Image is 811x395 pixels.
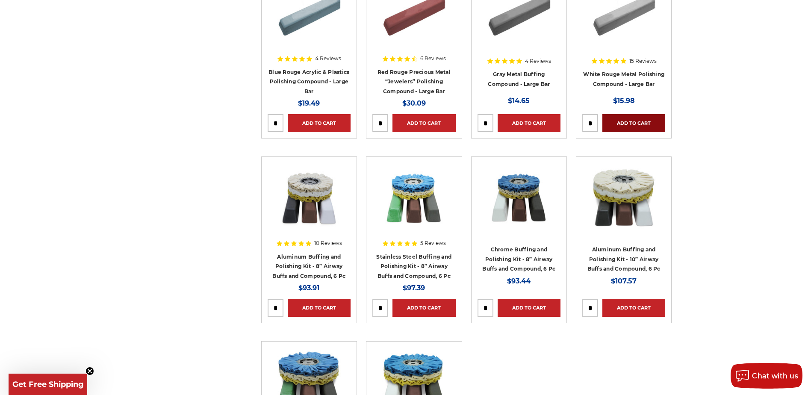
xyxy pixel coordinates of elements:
[376,254,451,279] a: Stainless Steel Buffing and Polishing Kit - 8” Airway Buffs and Compound, 6 Pc
[752,372,798,380] span: Chat with us
[86,367,94,375] button: Close teaser
[268,69,349,94] a: Blue Rouge Acrylic & Plastics Polishing Compound - Large Bar
[582,163,665,246] a: 10 inch airway buff and polishing compound kit for aluminum
[508,97,530,105] span: $14.65
[12,380,84,389] span: Get Free Shipping
[587,246,661,272] a: Aluminum Buffing and Polishing Kit - 10” Airway Buffs and Compound, 6 Pc
[602,114,665,132] a: Add to Cart
[507,277,531,285] span: $93.44
[392,299,455,317] a: Add to Cart
[498,299,560,317] a: Add to Cart
[380,163,448,231] img: 8 inch airway buffing wheel and compound kit for stainless steel
[485,163,553,231] img: 8 inch airway buffing wheel and compound kit for chrome
[298,99,320,107] span: $19.49
[590,163,658,231] img: 10 inch airway buff and polishing compound kit for aluminum
[298,284,319,292] span: $93.91
[275,163,343,231] img: 8 inch airway buffing wheel and compound kit for aluminum
[402,99,426,107] span: $30.09
[482,246,555,272] a: Chrome Buffing and Polishing Kit - 8” Airway Buffs and Compound, 6 Pc
[9,374,87,395] div: Get Free ShippingClose teaser
[288,299,351,317] a: Add to Cart
[288,114,351,132] a: Add to Cart
[602,299,665,317] a: Add to Cart
[392,114,455,132] a: Add to Cart
[583,71,664,87] a: White Rouge Metal Polishing Compound - Large Bar
[377,69,451,94] a: Red Rouge Precious Metal “Jewelers” Polishing Compound - Large Bar
[403,284,425,292] span: $97.39
[731,363,802,389] button: Chat with us
[629,59,657,64] span: 15 Reviews
[268,163,351,246] a: 8 inch airway buffing wheel and compound kit for aluminum
[478,163,560,246] a: 8 inch airway buffing wheel and compound kit for chrome
[372,163,455,246] a: 8 inch airway buffing wheel and compound kit for stainless steel
[525,59,551,64] span: 4 Reviews
[613,97,635,105] span: $15.98
[498,114,560,132] a: Add to Cart
[272,254,345,279] a: Aluminum Buffing and Polishing Kit - 8” Airway Buffs and Compound, 6 Pc
[488,71,550,87] a: Gray Metal Buffing Compound - Large Bar
[611,277,637,285] span: $107.57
